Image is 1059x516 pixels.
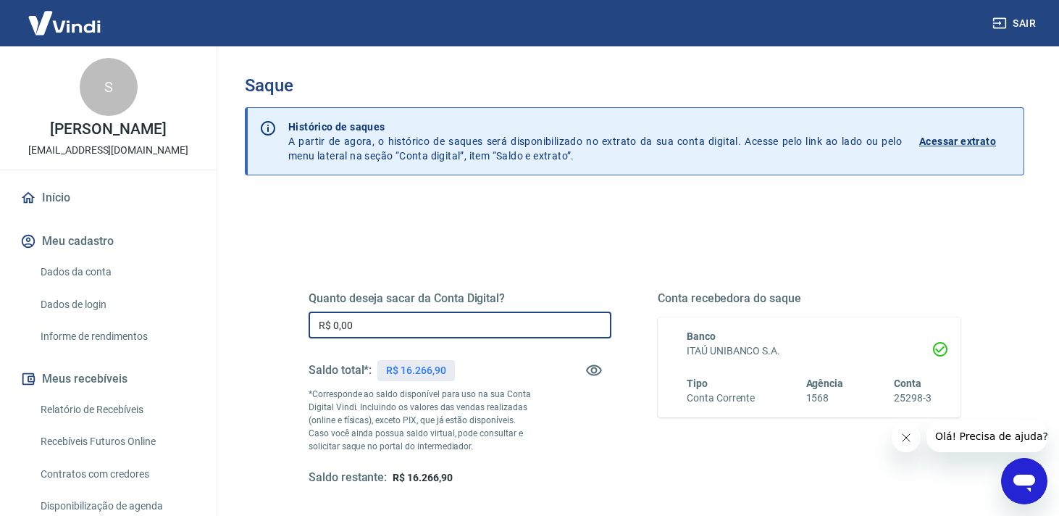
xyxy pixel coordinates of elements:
[309,470,387,486] h5: Saldo restante:
[393,472,452,483] span: R$ 16.266,90
[892,423,921,452] iframe: Fechar mensagem
[926,420,1047,452] iframe: Mensagem da empresa
[894,391,932,406] h6: 25298-3
[894,378,921,389] span: Conta
[245,75,1024,96] h3: Saque
[288,120,902,163] p: A partir de agora, o histórico de saques será disponibilizado no extrato da sua conta digital. Ac...
[687,378,708,389] span: Tipo
[687,344,932,359] h6: ITAÚ UNIBANCO S.A.
[35,322,199,351] a: Informe de rendimentos
[9,10,122,22] span: Olá! Precisa de ajuda?
[50,122,166,137] p: [PERSON_NAME]
[806,378,844,389] span: Agência
[1001,458,1047,504] iframe: Botão para abrir a janela de mensagens
[687,391,755,406] h6: Conta Corrente
[35,290,199,320] a: Dados de login
[309,291,611,306] h5: Quanto deseja sacar da Conta Digital?
[17,225,199,257] button: Meu cadastro
[806,391,844,406] h6: 1568
[17,182,199,214] a: Início
[919,120,1012,163] a: Acessar extrato
[658,291,960,306] h5: Conta recebedora do saque
[919,134,996,149] p: Acessar extrato
[35,257,199,287] a: Dados da conta
[386,363,445,378] p: R$ 16.266,90
[309,388,536,453] p: *Corresponde ao saldo disponível para uso na sua Conta Digital Vindi. Incluindo os valores das ve...
[309,363,372,378] h5: Saldo total*:
[288,120,902,134] p: Histórico de saques
[17,1,112,45] img: Vindi
[28,143,188,158] p: [EMAIL_ADDRESS][DOMAIN_NAME]
[17,363,199,395] button: Meus recebíveis
[35,395,199,425] a: Relatório de Recebíveis
[80,58,138,116] div: S
[35,427,199,457] a: Recebíveis Futuros Online
[35,459,199,489] a: Contratos com credores
[687,330,716,342] span: Banco
[989,10,1042,37] button: Sair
